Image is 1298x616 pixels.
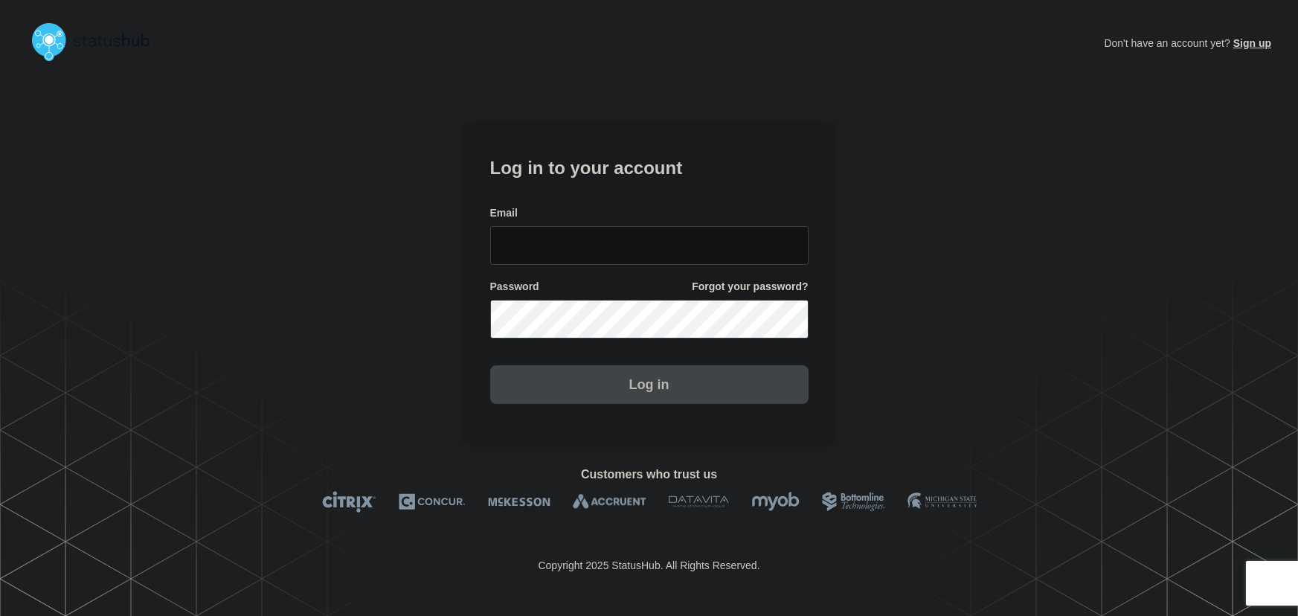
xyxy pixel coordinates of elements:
[822,491,885,513] img: Bottomline logo
[669,491,729,513] img: DataVita logo
[573,491,646,513] img: Accruent logo
[490,206,518,220] span: Email
[490,280,539,294] span: Password
[399,491,466,513] img: Concur logo
[490,365,809,404] button: Log in
[490,300,809,339] input: password input
[692,280,808,294] a: Forgot your password?
[1230,37,1271,49] a: Sign up
[538,559,759,571] p: Copyright 2025 StatusHub. All Rights Reserved.
[490,226,809,265] input: email input
[27,18,168,65] img: StatusHub logo
[490,153,809,180] h1: Log in to your account
[27,468,1271,481] h2: Customers who trust us
[322,491,376,513] img: Citrix logo
[751,491,800,513] img: myob logo
[1104,25,1271,61] p: Don't have an account yet?
[488,491,550,513] img: McKesson logo
[907,491,977,513] img: MSU logo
